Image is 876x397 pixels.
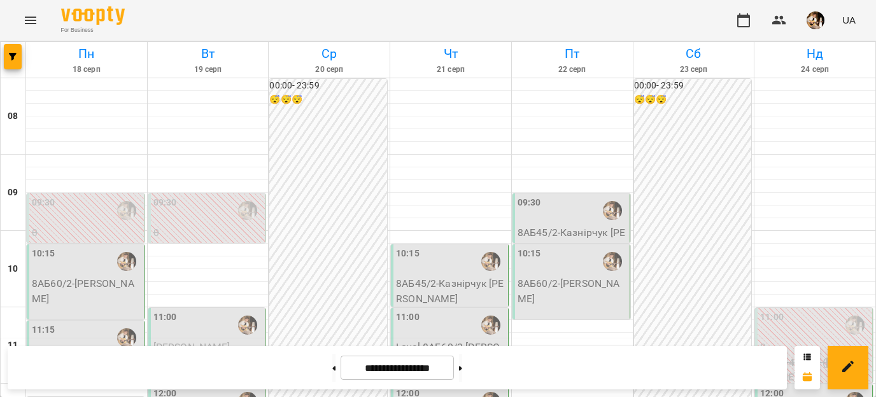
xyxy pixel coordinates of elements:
img: Сергій ВЛАСОВИЧ [238,201,257,220]
p: 8АБ45/2 - Казнірчук [PERSON_NAME] [396,276,505,306]
h6: Ср [271,44,388,64]
label: 10:15 [32,247,55,261]
label: 11:00 [760,310,784,324]
button: Menu [15,5,46,36]
h6: Пн [28,44,145,64]
img: Сергій ВЛАСОВИЧ [481,252,500,271]
h6: 19 серп [150,64,267,76]
p: 8АБ45/2 (Казнірчук [PERSON_NAME]) [153,240,263,270]
img: 0162ea527a5616b79ea1cf03ccdd73a5.jpg [807,11,824,29]
p: 0 [153,225,263,240]
img: Сергій ВЛАСОВИЧ [481,316,500,335]
h6: 20 серп [271,64,388,76]
h6: 00:00 - 23:59 [269,79,387,93]
h6: Сб [635,44,752,64]
p: 8АБ60/2 - [PERSON_NAME] [518,276,627,306]
label: 10:15 [518,247,541,261]
label: 09:30 [518,196,541,210]
img: Сергій ВЛАСОВИЧ [117,328,136,347]
h6: Пт [514,44,631,64]
h6: Нд [756,44,873,64]
p: 8АБ60/2 - [PERSON_NAME] [32,276,141,306]
p: 0 [32,225,141,240]
label: 11:00 [396,310,420,324]
label: 09:30 [153,196,177,210]
label: 11:15 [32,323,55,337]
h6: Вт [150,44,267,64]
img: Сергій ВЛАСОВИЧ [117,201,136,220]
button: UA [837,8,861,32]
label: 11:00 [153,310,177,324]
h6: 21 серп [392,64,509,76]
p: 8АБ45/2 - Казнірчук [PERSON_NAME] [518,225,627,255]
h6: 00:00 - 23:59 [634,79,752,93]
img: Voopty Logo [61,6,125,25]
img: Сергій ВЛАСОВИЧ [238,316,257,335]
img: Сергій ВЛАСОВИЧ [117,252,136,271]
p: 8АБ45/2 (Казнірчук [PERSON_NAME]) [32,240,141,270]
label: 09:30 [32,196,55,210]
h6: 10 [8,262,18,276]
h6: Чт [392,44,509,64]
h6: 18 серп [28,64,145,76]
span: UA [842,13,856,27]
h6: 😴😴😴 [634,93,752,107]
h6: 09 [8,186,18,200]
img: Сергій ВЛАСОВИЧ [845,316,865,335]
h6: 08 [8,109,18,123]
h6: 24 серп [756,64,873,76]
h6: 22 серп [514,64,631,76]
img: Сергій ВЛАСОВИЧ [603,252,622,271]
span: For Business [61,26,125,34]
h6: 😴😴😴 [269,93,387,107]
label: 10:15 [396,247,420,261]
h6: 23 серп [635,64,752,76]
img: Сергій ВЛАСОВИЧ [603,201,622,220]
